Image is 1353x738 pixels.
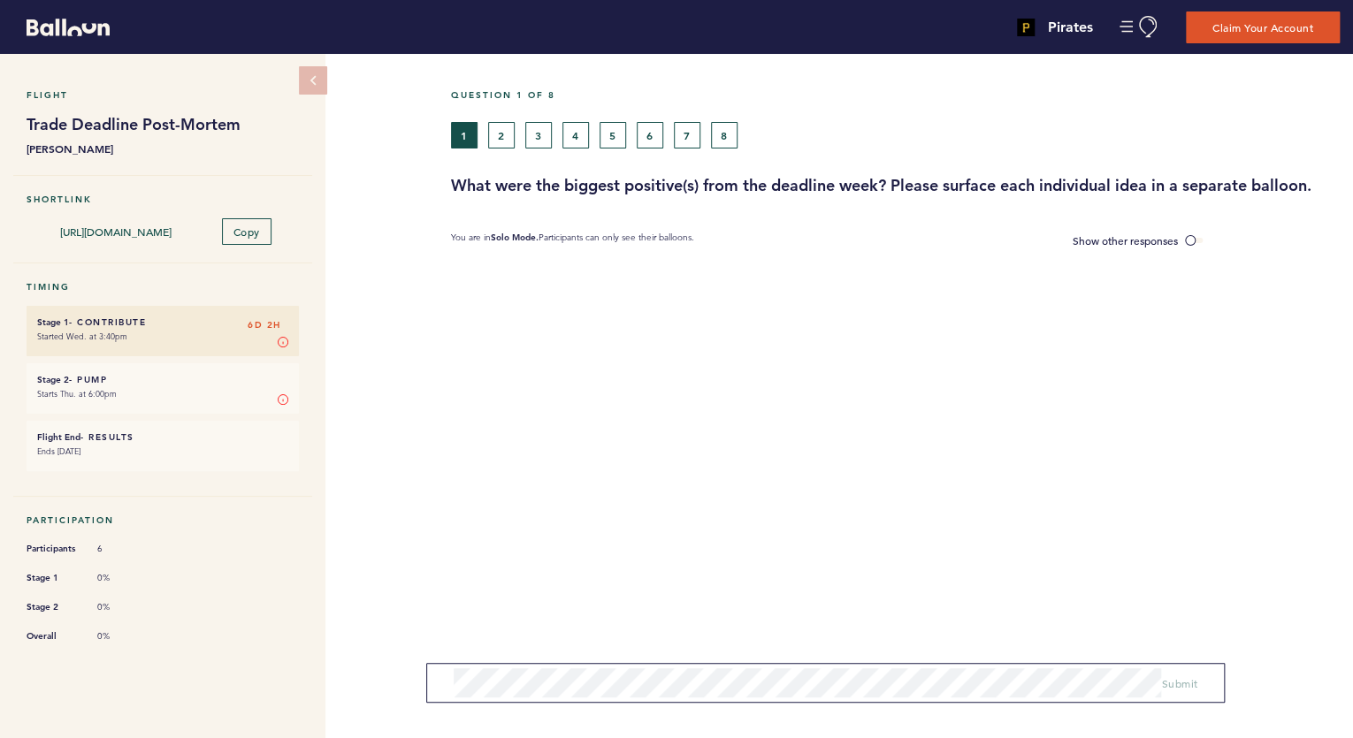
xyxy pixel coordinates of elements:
button: Submit [1161,674,1197,692]
h4: Pirates [1048,17,1093,38]
small: Stage 1 [37,316,69,328]
button: 2 [488,122,515,148]
h5: Timing [27,281,299,293]
span: 0% [97,630,150,643]
h6: - Contribute [37,316,288,328]
span: 6D 2H [248,316,281,334]
span: Stage 1 [27,569,80,587]
span: Participants [27,540,80,558]
h5: Participation [27,514,299,526]
span: Overall [27,628,80,645]
h5: Question 1 of 8 [451,89,1340,101]
button: Copy [222,218,271,245]
time: Starts Thu. at 6:00pm [37,388,117,399]
time: Started Wed. at 3:40pm [37,331,127,342]
small: Stage 2 [37,374,69,385]
h6: - Results [37,431,288,443]
button: Claim Your Account [1186,11,1340,43]
time: Ends [DATE] [37,445,80,457]
span: 0% [97,601,150,613]
svg: Balloon [27,19,110,36]
button: 5 [600,122,626,148]
b: [PERSON_NAME] [27,140,299,157]
h5: Shortlink [27,194,299,205]
button: Manage Account [1120,16,1159,38]
button: 6 [637,122,663,148]
button: 1 [451,122,478,148]
h6: - Pump [37,374,288,385]
span: 6 [97,543,150,555]
b: Solo Mode. [491,232,539,243]
h5: Flight [27,89,299,101]
p: You are in Participants can only see their balloons. [451,232,694,250]
small: Flight End [37,431,80,443]
span: Submit [1161,676,1197,690]
span: Stage 2 [27,598,80,616]
button: 4 [562,122,589,148]
button: 7 [674,122,700,148]
button: 8 [711,122,738,148]
h1: Trade Deadline Post-Mortem [27,114,299,135]
span: Copy [233,224,260,239]
button: 3 [525,122,552,148]
span: 0% [97,572,150,584]
a: Balloon [13,18,110,36]
h3: What were the biggest positive(s) from the deadline week? Please surface each individual idea in ... [451,175,1340,196]
span: Show other responses [1073,233,1178,247]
